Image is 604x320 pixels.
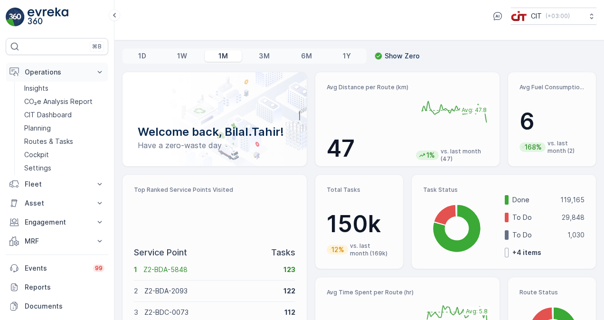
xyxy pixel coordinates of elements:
p: 2 [134,286,138,296]
p: Avg Fuel Consumption per Route (lt) [519,84,585,91]
p: Settings [24,163,51,173]
p: Z2-BDC-0073 [144,308,278,317]
p: + 4 items [512,248,541,257]
p: Total Tasks [327,186,392,194]
button: MRF [6,232,108,251]
img: logo_light-DOdMpM7g.png [28,8,68,27]
p: Engagement [25,217,89,227]
p: Routes & Tasks [24,137,73,146]
p: 123 [283,265,295,274]
p: 1,030 [567,230,585,240]
p: Planning [24,123,51,133]
a: Reports [6,278,108,297]
p: vs. last month (169k) [350,242,392,257]
p: 150k [327,210,392,238]
p: Avg Time Spent per Route (hr) [327,289,414,296]
p: 1W [177,51,187,61]
button: CIT(+03:00) [511,8,596,25]
p: 119,165 [560,195,585,205]
p: To Do [512,230,561,240]
p: Tasks [271,246,295,259]
p: 99 [94,264,103,272]
p: CIT [531,11,542,21]
p: Route Status [519,289,585,296]
p: Service Point [134,246,187,259]
p: vs. last month (2) [547,140,585,155]
p: 122 [283,286,295,296]
p: 1Y [343,51,351,61]
a: CIT Dashboard [20,108,108,122]
a: CO₂e Analysis Report [20,95,108,108]
p: 3M [259,51,270,61]
p: CO₂e Analysis Report [24,97,93,106]
p: 1 [134,265,137,274]
p: Done [512,195,554,205]
button: Operations [6,63,108,82]
p: 47 [327,134,408,163]
p: Task Status [423,186,585,194]
p: 12% [330,245,345,254]
a: Planning [20,122,108,135]
p: 1% [425,151,436,160]
button: Asset [6,194,108,213]
p: Show Zero [385,51,420,61]
p: Avg Distance per Route (km) [327,84,408,91]
p: 168% [524,142,543,152]
a: Cockpit [20,148,108,161]
a: Settings [20,161,108,175]
p: Asset [25,198,89,208]
p: ⌘B [92,43,102,50]
p: Reports [25,282,104,292]
button: Fleet [6,175,108,194]
p: Cockpit [24,150,49,160]
p: Documents [25,301,104,311]
p: To Do [512,213,556,222]
p: Z2-BDA-5848 [143,265,277,274]
p: 1M [218,51,228,61]
p: Z2-BDA-2093 [144,286,277,296]
p: Have a zero-waste day [138,140,292,151]
p: Insights [24,84,48,93]
p: 29,848 [562,213,585,222]
a: Documents [6,297,108,316]
p: 3 [134,308,138,317]
p: Top Ranked Service Points Visited [134,186,295,194]
a: Events99 [6,259,108,278]
p: 1D [138,51,146,61]
img: cit-logo_pOk6rL0.png [511,11,527,21]
p: MRF [25,236,89,246]
p: 112 [284,308,295,317]
p: vs. last month (47) [441,148,491,163]
img: logo [6,8,25,27]
p: Fleet [25,179,89,189]
p: Welcome back, Bilal.Tahir! [138,124,292,140]
p: 6M [301,51,312,61]
button: Engagement [6,213,108,232]
p: CIT Dashboard [24,110,72,120]
p: Events [25,264,87,273]
p: Operations [25,67,89,77]
p: 6 [519,107,585,136]
a: Insights [20,82,108,95]
p: ( +03:00 ) [546,12,570,20]
a: Routes & Tasks [20,135,108,148]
